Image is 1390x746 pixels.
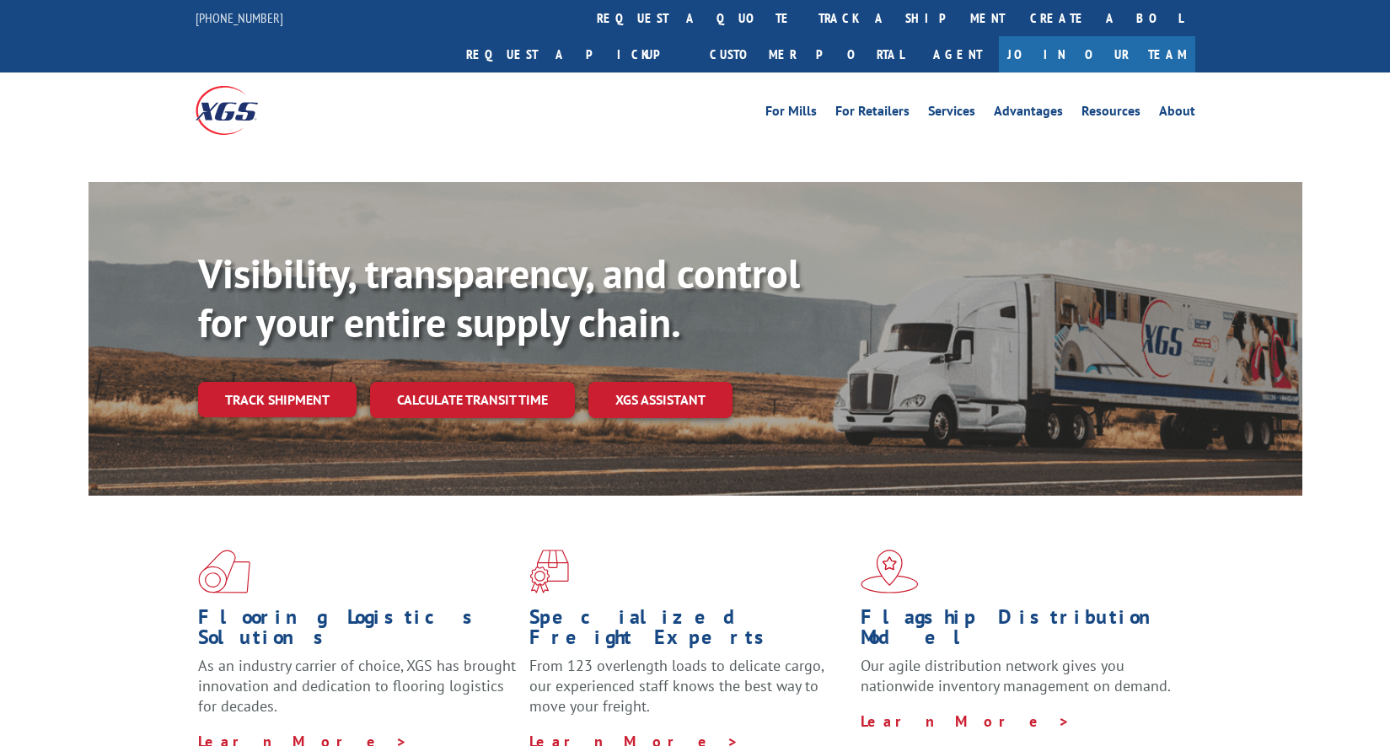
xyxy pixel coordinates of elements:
a: XGS ASSISTANT [588,382,733,418]
a: Services [928,105,975,123]
a: Calculate transit time [370,382,575,418]
span: Our agile distribution network gives you nationwide inventory management on demand. [861,656,1171,695]
a: Agent [916,36,999,72]
a: [PHONE_NUMBER] [196,9,283,26]
a: For Mills [765,105,817,123]
h1: Flagship Distribution Model [861,607,1179,656]
a: Join Our Team [999,36,1195,72]
a: About [1159,105,1195,123]
img: xgs-icon-flagship-distribution-model-red [861,550,919,593]
a: For Retailers [835,105,910,123]
a: Learn More > [861,711,1071,731]
p: From 123 overlength loads to delicate cargo, our experienced staff knows the best way to move you... [529,656,848,731]
h1: Specialized Freight Experts [529,607,848,656]
b: Visibility, transparency, and control for your entire supply chain. [198,247,800,348]
h1: Flooring Logistics Solutions [198,607,517,656]
a: Resources [1081,105,1140,123]
a: Track shipment [198,382,357,417]
img: xgs-icon-total-supply-chain-intelligence-red [198,550,250,593]
a: Advantages [994,105,1063,123]
a: Customer Portal [697,36,916,72]
img: xgs-icon-focused-on-flooring-red [529,550,569,593]
a: Request a pickup [453,36,697,72]
span: As an industry carrier of choice, XGS has brought innovation and dedication to flooring logistics... [198,656,516,716]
